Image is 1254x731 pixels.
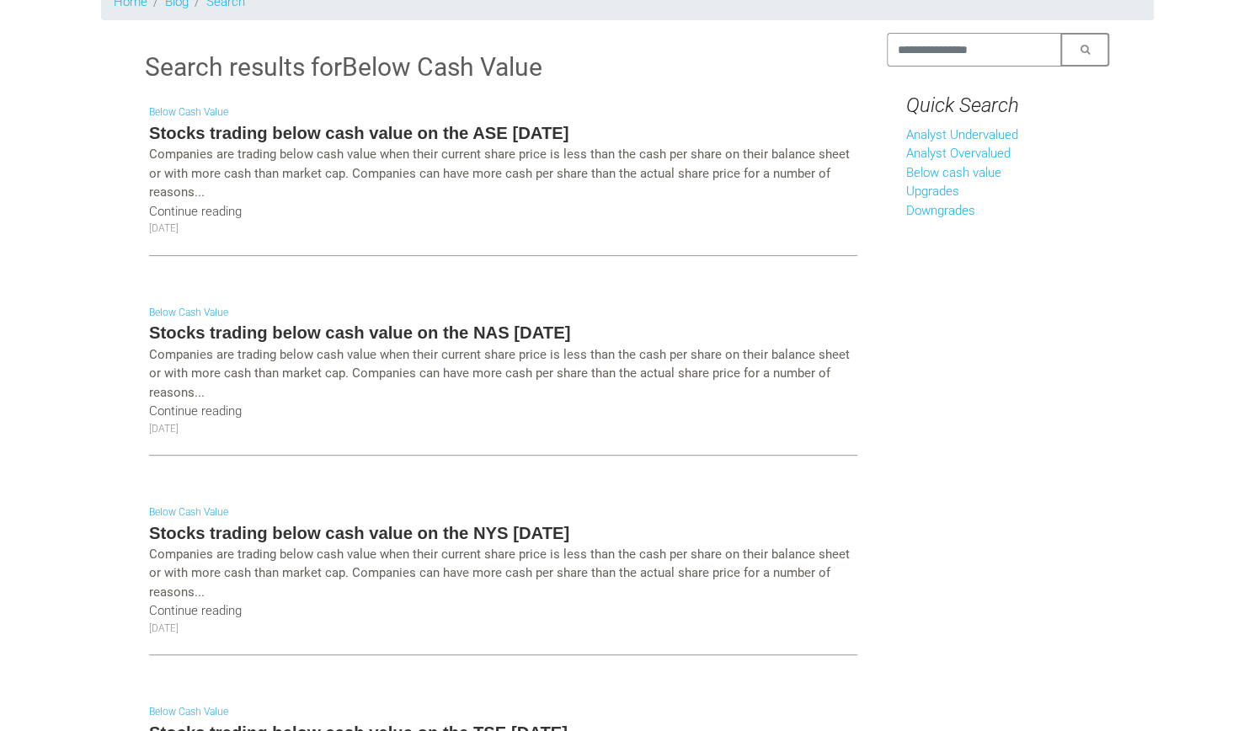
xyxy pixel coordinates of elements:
[906,127,1018,142] a: Analyst Undervalued
[149,603,242,618] a: Continue reading
[149,321,857,344] h5: Stocks trading below cash value on the NAS [DATE]
[149,706,228,718] a: Below Cash Value
[906,203,975,218] a: Downgrades
[906,146,1011,161] a: Analyst Overvalued
[906,93,1091,118] h4: Quick Search
[145,50,862,85] h3: Search results for
[149,145,857,202] p: Companies are trading below cash value when their current share price is less than the cash per s...
[149,403,242,419] a: Continue reading
[149,506,228,518] a: Below Cash Value
[906,184,959,199] a: Upgrades
[149,121,857,145] h5: Stocks trading below cash value on the ASE [DATE]
[149,621,857,636] p: [DATE]
[149,521,857,545] h5: Stocks trading below cash value on the NYS [DATE]
[149,345,857,403] p: Companies are trading below cash value when their current share price is less than the cash per s...
[149,204,242,219] a: Continue reading
[906,165,1001,180] a: Below cash value
[149,421,857,436] p: [DATE]
[342,52,542,82] span: Below Cash Value
[149,221,857,236] p: [DATE]
[149,307,228,318] a: Below Cash Value
[149,545,857,602] p: Companies are trading below cash value when their current share price is less than the cash per s...
[149,106,228,118] a: Below Cash Value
